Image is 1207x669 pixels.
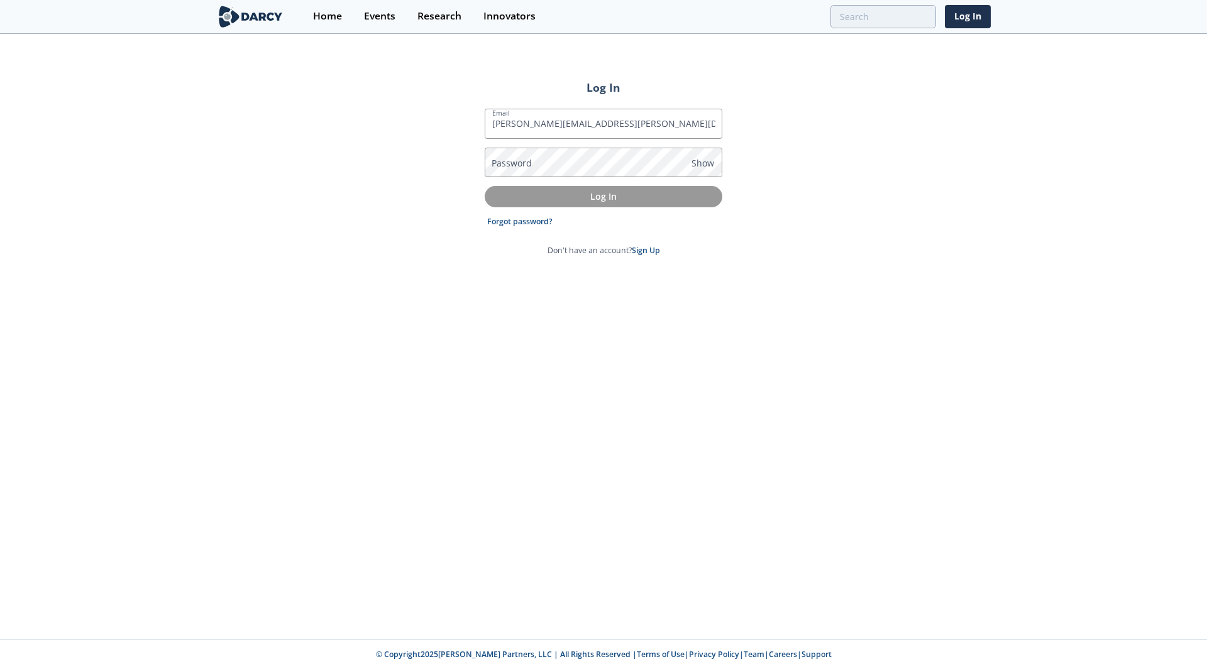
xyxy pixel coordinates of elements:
[830,5,936,28] input: Advanced Search
[485,186,722,207] button: Log In
[492,108,510,118] label: Email
[802,649,832,660] a: Support
[492,156,532,170] label: Password
[483,11,536,21] div: Innovators
[138,649,1069,660] p: © Copyright 2025 [PERSON_NAME] Partners, LLC | All Rights Reserved | | | | |
[548,245,660,256] p: Don't have an account?
[487,216,553,227] a: Forgot password?
[313,11,342,21] div: Home
[417,11,461,21] div: Research
[216,6,285,28] img: logo-wide.svg
[364,11,395,21] div: Events
[632,245,660,256] a: Sign Up
[744,649,764,660] a: Team
[692,156,714,170] span: Show
[637,649,685,660] a: Terms of Use
[493,190,714,203] p: Log In
[769,649,797,660] a: Careers
[689,649,739,660] a: Privacy Policy
[945,5,991,28] a: Log In
[485,79,722,95] h2: Log In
